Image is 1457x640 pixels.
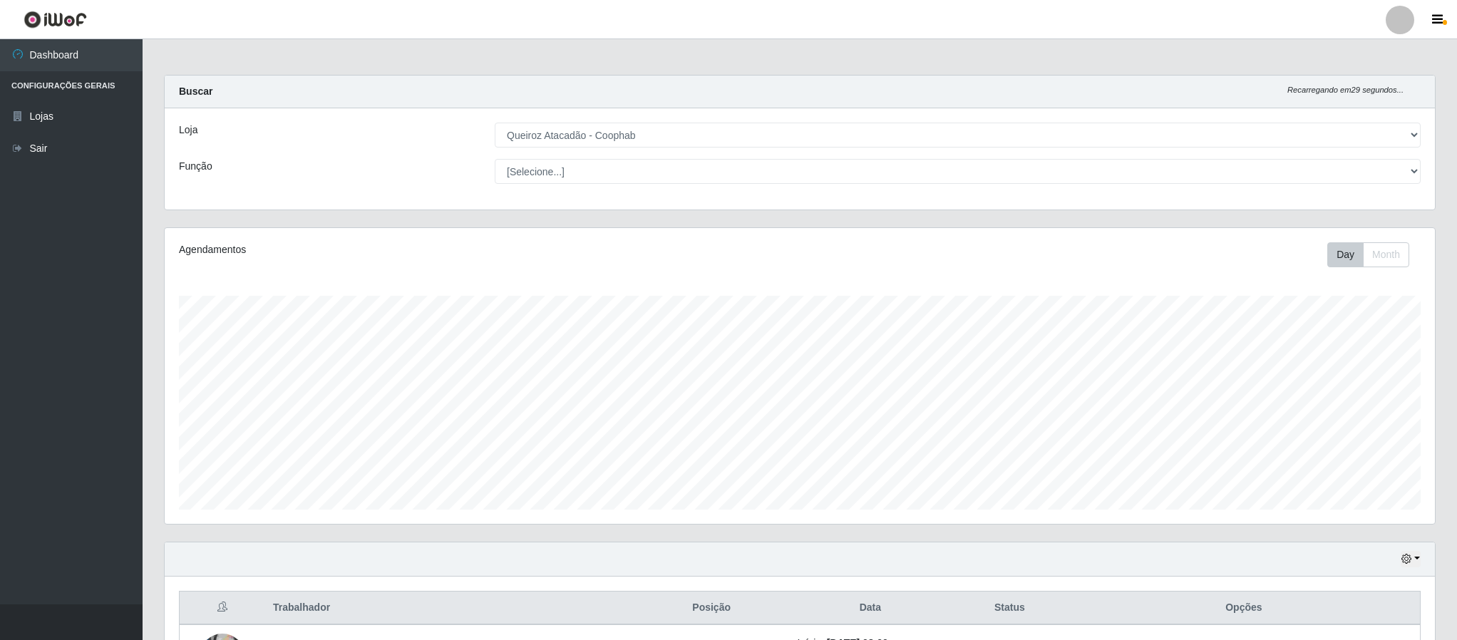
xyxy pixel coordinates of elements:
div: Toolbar with button groups [1327,242,1421,267]
th: Status [952,592,1068,625]
strong: Buscar [179,86,212,97]
i: Recarregando em 29 segundos... [1287,86,1404,94]
img: CoreUI Logo [24,11,87,29]
div: First group [1327,242,1409,267]
th: Trabalhador [264,592,634,625]
th: Posição [634,592,789,625]
label: Função [179,159,212,174]
th: Opções [1068,592,1421,625]
button: Day [1327,242,1364,267]
div: Agendamentos [179,242,684,257]
label: Loja [179,123,197,138]
th: Data [789,592,952,625]
button: Month [1363,242,1409,267]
